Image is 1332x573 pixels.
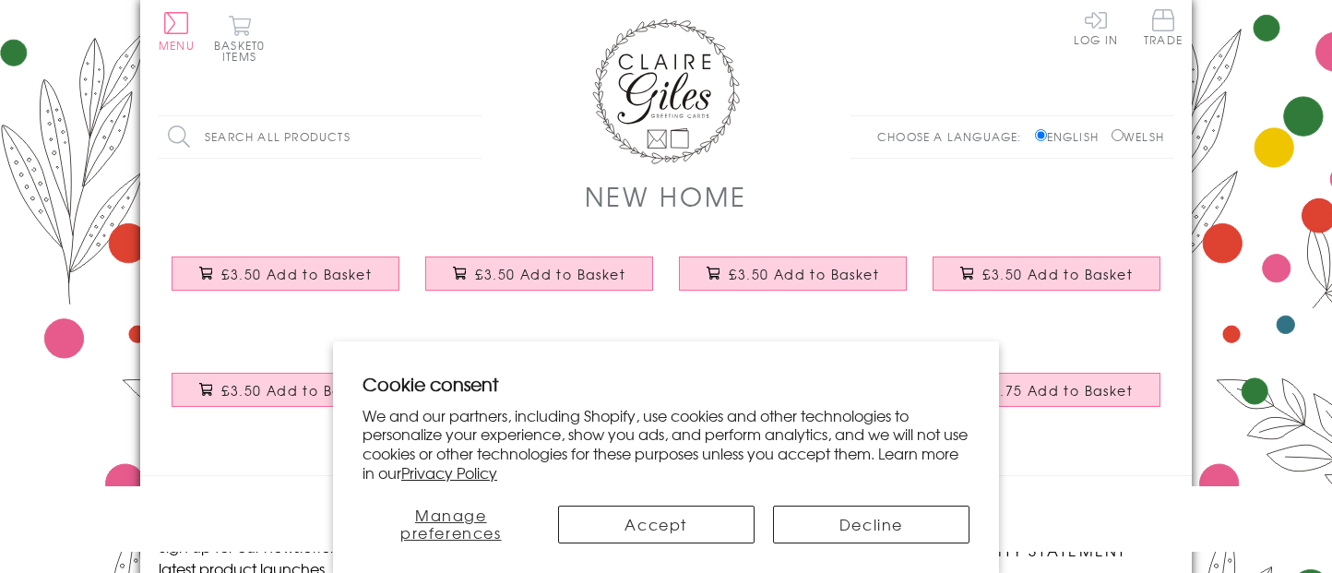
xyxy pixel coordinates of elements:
[214,15,265,62] button: Basket0 items
[400,504,502,543] span: Manage preferences
[679,257,908,291] button: £3.50 Add to Basket
[585,177,746,215] h1: New Home
[172,257,400,291] button: £3.50 Add to Basket
[463,116,482,158] input: Search
[1144,9,1183,45] span: Trade
[172,373,400,407] button: £3.50 Add to Basket
[221,265,372,283] span: £3.50 Add to Basket
[159,243,412,322] a: New Home Card, Tree, New Home, Embossed and Foiled text £3.50 Add to Basket
[773,506,969,543] button: Decline
[920,243,1173,322] a: New Home Card, Colourful Houses, Hope you'll be very happy in your New Home £3.50 Add to Basket
[363,406,969,483] p: We and our partners, including Shopify, use cookies and other technologies to personalize your ex...
[982,265,1133,283] span: £3.50 Add to Basket
[159,12,195,51] button: Menu
[159,359,412,438] a: New Home Card, Flowers & Phone, New Home, Embellished with colourful pompoms £3.50 Add to Basket
[920,359,1173,438] a: New Home Card, Vase of Flowers, New Home, Embellished with a colourful tassel £3.75 Add to Basket
[933,257,1161,291] button: £3.50 Add to Basket
[1035,128,1108,145] label: English
[1074,9,1118,45] a: Log In
[425,257,654,291] button: £3.50 Add to Basket
[159,116,482,158] input: Search all products
[933,373,1161,407] button: £3.75 Add to Basket
[729,265,879,283] span: £3.50 Add to Basket
[363,506,540,543] button: Manage preferences
[1035,129,1047,141] input: English
[412,243,666,322] a: New Home Card, Pink Star, Embellished with a padded star £3.50 Add to Basket
[666,243,920,322] a: New Home Card, Pink on Plum Happy New Home, with gold foil £3.50 Add to Basket
[558,506,755,543] button: Accept
[401,461,497,483] a: Privacy Policy
[363,371,969,397] h2: Cookie consent
[221,381,372,400] span: £3.50 Add to Basket
[982,381,1133,400] span: £3.75 Add to Basket
[1144,9,1183,49] a: Trade
[222,37,265,65] span: 0 items
[475,265,625,283] span: £3.50 Add to Basket
[159,37,195,54] span: Menu
[1112,129,1124,141] input: Welsh
[877,128,1031,145] p: Choose a language:
[592,18,740,164] img: Claire Giles Greetings Cards
[1112,128,1164,145] label: Welsh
